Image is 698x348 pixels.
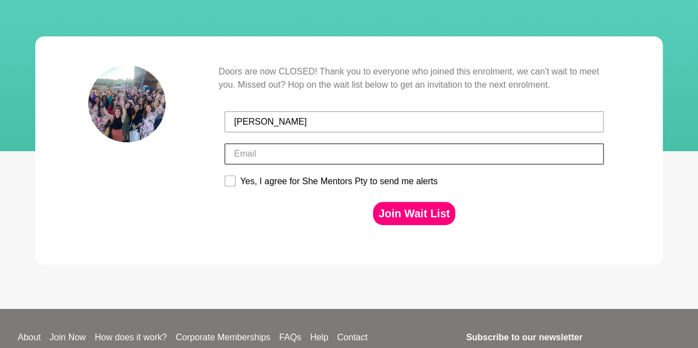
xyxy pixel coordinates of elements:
a: Contact [333,331,372,344]
h4: Subscribe to our newsletter [466,331,674,344]
a: Join Now [45,331,90,344]
a: FAQs [275,331,306,344]
a: How does it work? [90,331,172,344]
div: Yes, I agree for She Mentors Pty to send me alerts [240,176,438,186]
p: Doors are now CLOSED! Thank you to everyone who joined this enrolment, we can't wait to meet you.... [219,65,610,92]
input: Email [225,143,604,164]
a: Help [306,331,333,344]
input: First Name [225,111,604,132]
a: About [13,331,45,344]
a: Corporate Memberships [171,331,275,344]
button: Join Wait List [373,202,455,225]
